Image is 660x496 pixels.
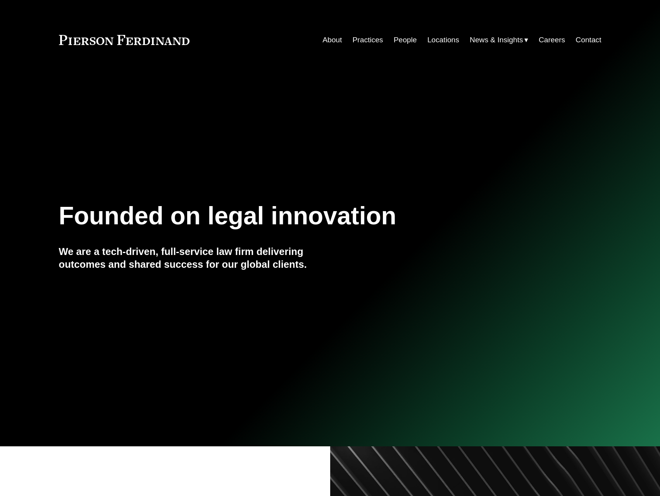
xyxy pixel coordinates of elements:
a: Practices [353,33,383,47]
a: Contact [576,33,601,47]
span: News & Insights [470,33,523,47]
a: Careers [539,33,565,47]
a: Locations [427,33,459,47]
a: About [322,33,342,47]
a: folder dropdown [470,33,528,47]
h1: Founded on legal innovation [59,202,511,230]
h4: We are a tech-driven, full-service law firm delivering outcomes and shared success for our global... [59,245,330,271]
a: People [394,33,417,47]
